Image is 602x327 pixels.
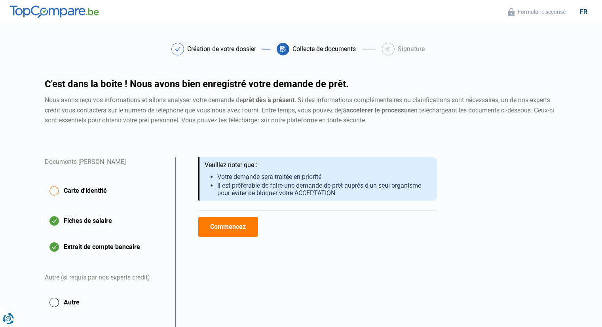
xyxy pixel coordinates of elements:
div: Documents [PERSON_NAME] [45,157,166,177]
div: Veuillez noter que : [205,161,431,169]
span: Carte d'identité [64,186,107,196]
div: Collecte de documents [292,46,356,52]
button: Extrait de compte bancaire [45,237,166,257]
li: Il est préférable de faire une demande de prêt auprès d'un seul organisme pour éviter de bloquer ... [217,182,431,197]
div: Autre (si requis par nos experts crédit) [45,263,166,293]
div: Signature [398,46,425,52]
div: Nous avons reçu vos informations et allons analyser votre demande de . Si des informations complé... [45,95,558,125]
button: Fiches de salaire [45,211,166,231]
div: fr [575,8,592,15]
img: TopCompare.be [10,6,99,18]
div: Création de votre dossier [187,46,256,52]
button: Autre [45,293,166,312]
button: Formulaire sécurisé [506,8,568,17]
li: Votre demande sera traitée en priorité [217,173,431,181]
button: Commencez [198,217,258,237]
strong: prêt dès à présent [243,96,294,104]
strong: accélerer le processus [346,106,411,114]
button: Carte d'identité [45,177,166,205]
h1: C'est dans la boite ! Nous avons bien enregistré votre demande de prêt. [45,79,558,89]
